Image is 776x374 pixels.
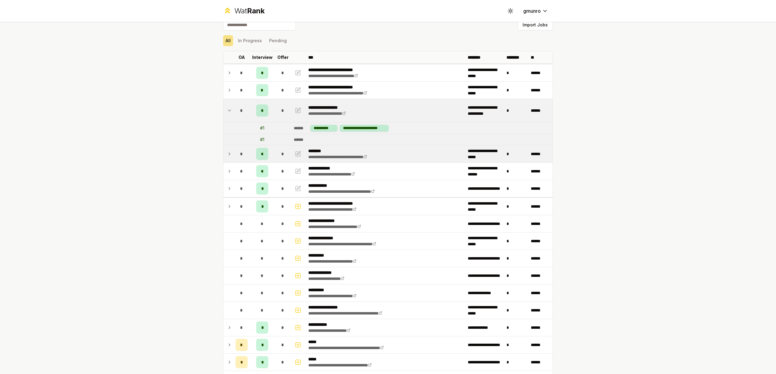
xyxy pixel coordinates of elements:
button: Pending [267,35,289,46]
div: Wat [234,6,265,16]
button: In Progress [236,35,264,46]
p: Interview [252,54,273,60]
div: # 1 [260,125,264,131]
button: Import Jobs [517,19,553,30]
div: # 1 [260,137,264,143]
button: All [223,35,233,46]
span: gmunro [523,7,541,15]
span: Rank [247,6,265,15]
a: WatRank [223,6,265,16]
p: OA [239,54,245,60]
button: gmunro [518,5,553,16]
p: Offer [277,54,289,60]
